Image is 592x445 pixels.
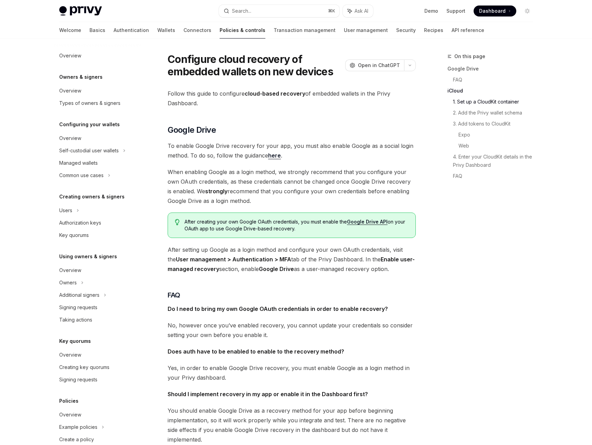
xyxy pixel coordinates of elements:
a: Overview [54,132,142,144]
strong: Does auth have to be enabled to enable to the recovery method? [168,348,344,355]
a: 1. Set up a CloudKit container [453,96,538,107]
h5: Key quorums [59,337,91,345]
div: Additional signers [59,291,99,299]
a: Basics [89,22,105,39]
strong: Should I implement recovery in my app or enable it in the Dashboard first? [168,391,368,398]
a: Key quorums [54,229,142,241]
div: Taking actions [59,316,92,324]
a: Recipes [424,22,443,39]
div: Self-custodial user wallets [59,146,119,155]
a: API reference [452,22,484,39]
span: Open in ChatGPT [358,62,400,69]
a: FAQ [453,171,538,182]
span: You should enable Google Drive as a recovery method for your app before beginning implementation,... [168,406,416,444]
strong: strongly [205,188,228,195]
a: Demo [424,8,438,14]
a: Overview [54,409,142,421]
a: Policies & controls [220,22,265,39]
a: Managed wallets [54,157,142,169]
a: Overview [54,264,142,276]
span: Follow this guide to configure of embedded wallets in the Privy Dashboard. [168,89,416,108]
a: Authorization keys [54,217,142,229]
span: After setting up Google as a login method and configure your own OAuth credentials, visit the tab... [168,245,416,274]
span: Dashboard [479,8,506,14]
a: Transaction management [274,22,336,39]
a: Wallets [157,22,175,39]
a: User management [344,22,388,39]
h5: Policies [59,397,78,405]
div: Users [59,206,72,215]
div: Authorization keys [59,219,101,227]
div: Example policies [59,423,97,431]
h5: Using owners & signers [59,252,117,261]
button: Search...⌘K [219,5,339,17]
div: Creating key quorums [59,363,109,371]
a: 3. Add tokens to CloudKit [453,118,538,129]
a: Overview [54,349,142,361]
a: Authentication [114,22,149,39]
h5: Creating owners & signers [59,193,125,201]
div: Overview [59,411,81,419]
span: After creating your own Google OAuth credentials, you must enable the on your OAuth app to use Go... [184,218,409,232]
span: No, however once you’ve enabled recovery, you cannot update your credentials so consider setting ... [168,321,416,340]
a: FAQ [453,74,538,85]
div: Overview [59,266,81,274]
a: 4. Enter your CloudKit details in the Privy Dashboard [453,151,538,171]
div: Overview [59,134,81,142]
span: ⌘ K [328,8,335,14]
div: Signing requests [59,376,97,384]
a: 2. Add the Privy wallet schema [453,107,538,118]
strong: cloud-based recovery [245,90,305,97]
a: Welcome [59,22,81,39]
a: Expo [458,129,538,140]
span: To enable Google Drive recovery for your app, you must also enable Google as a social login metho... [168,141,416,160]
h5: Owners & signers [59,73,103,81]
a: Overview [54,85,142,97]
span: Yes, in order to enable Google Drive recovery, you must enable Google as a login method in your P... [168,363,416,382]
svg: Tip [175,219,180,225]
button: Open in ChatGPT [345,59,404,71]
div: Overview [59,52,81,60]
span: On this page [454,52,485,61]
div: Signing requests [59,303,97,312]
span: Google Drive [168,124,216,135]
span: FAQ [168,290,180,300]
a: iCloud [447,85,538,96]
a: Security [396,22,416,39]
img: light logo [59,6,102,16]
div: Overview [59,87,81,95]
a: Types of owners & signers [54,97,142,109]
button: Toggle dark mode [522,6,533,17]
span: Ask AI [355,8,368,14]
div: Search... [232,7,251,15]
strong: Do I need to bring my own Google OAuth credentials in order to enable recovery? [168,305,388,312]
div: Managed wallets [59,159,98,167]
h5: Configuring your wallets [59,120,120,129]
a: Web [458,140,538,151]
a: here [268,152,281,159]
a: Connectors [183,22,211,39]
strong: User management > Authentication > MFA [176,256,291,263]
a: Taking actions [54,314,142,326]
a: Dashboard [474,6,516,17]
span: When enabling Google as a login method, we strongly recommend that you configure your own OAuth c... [168,167,416,206]
a: Signing requests [54,301,142,314]
h1: Configure cloud recovery of embedded wallets on new devices [168,53,342,78]
div: Common use cases [59,171,104,180]
a: Google Drive [447,63,538,74]
div: Types of owners & signers [59,99,120,107]
a: Google Drive API [347,219,388,225]
strong: Google Drive [259,265,294,272]
a: Signing requests [54,373,142,386]
a: Overview [54,50,142,62]
div: Overview [59,351,81,359]
button: Ask AI [343,5,373,17]
a: Creating key quorums [54,361,142,373]
a: Support [446,8,465,14]
div: Create a policy [59,435,94,444]
div: Owners [59,279,77,287]
div: Key quorums [59,231,89,239]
